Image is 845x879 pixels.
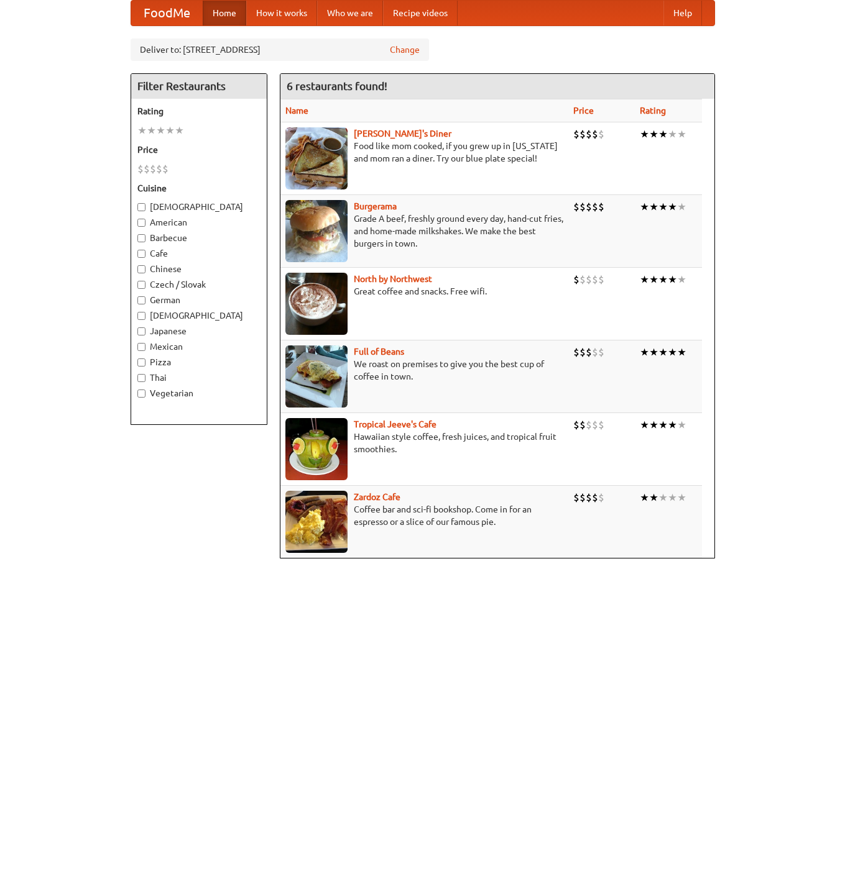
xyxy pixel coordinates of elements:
[156,124,165,137] li: ★
[573,418,579,432] li: $
[598,345,604,359] li: $
[598,418,604,432] li: $
[592,418,598,432] li: $
[354,492,400,502] b: Zardoz Cafe
[137,356,261,368] label: Pizza
[137,309,261,322] label: [DEMOGRAPHIC_DATA]
[668,273,677,286] li: ★
[137,387,261,399] label: Vegetarian
[586,491,592,504] li: $
[640,200,649,214] li: ★
[137,201,261,213] label: [DEMOGRAPHIC_DATA]
[137,371,261,384] label: Thai
[137,296,145,304] input: German
[586,273,592,286] li: $
[137,265,145,273] input: Chinese
[573,106,594,116] a: Price
[137,162,144,176] li: $
[137,294,261,306] label: German
[285,503,563,528] p: Coffee bar and sci-fi bookshop. Come in for an espresso or a slice of our famous pie.
[137,247,261,260] label: Cafe
[579,273,586,286] li: $
[354,201,397,211] b: Burgerama
[137,232,261,244] label: Barbecue
[640,418,649,432] li: ★
[137,219,145,227] input: American
[658,345,668,359] li: ★
[640,106,666,116] a: Rating
[137,105,261,117] h5: Rating
[354,274,432,284] a: North by Northwest
[640,273,649,286] li: ★
[285,106,308,116] a: Name
[579,491,586,504] li: $
[677,345,686,359] li: ★
[144,162,150,176] li: $
[579,418,586,432] li: $
[658,127,668,141] li: ★
[285,418,348,480] img: jeeves.jpg
[285,212,563,250] p: Grade A beef, freshly ground every day, hand-cut fries, and home-made milkshakes. We make the bes...
[137,327,145,335] input: Japanese
[390,43,420,56] a: Change
[137,234,145,242] input: Barbecue
[147,124,156,137] li: ★
[649,491,658,504] li: ★
[137,263,261,275] label: Chinese
[668,200,677,214] li: ★
[586,200,592,214] li: $
[598,200,604,214] li: $
[668,418,677,432] li: ★
[354,347,404,357] a: Full of Beans
[640,491,649,504] li: ★
[649,273,658,286] li: ★
[592,345,598,359] li: $
[137,216,261,229] label: American
[354,129,451,139] a: [PERSON_NAME]'s Diner
[586,345,592,359] li: $
[317,1,383,25] a: Who we are
[354,419,436,429] a: Tropical Jeeve's Cafe
[677,127,686,141] li: ★
[573,127,579,141] li: $
[285,430,563,455] p: Hawaiian style coffee, fresh juices, and tropical fruit smoothies.
[579,127,586,141] li: $
[165,124,175,137] li: ★
[592,200,598,214] li: $
[131,39,429,61] div: Deliver to: [STREET_ADDRESS]
[677,418,686,432] li: ★
[137,203,145,211] input: [DEMOGRAPHIC_DATA]
[649,127,658,141] li: ★
[598,491,604,504] li: $
[175,124,184,137] li: ★
[668,345,677,359] li: ★
[383,1,458,25] a: Recipe videos
[285,200,348,262] img: burgerama.jpg
[640,127,649,141] li: ★
[137,343,145,351] input: Mexican
[137,389,145,398] input: Vegetarian
[592,273,598,286] li: $
[586,127,592,141] li: $
[586,418,592,432] li: $
[137,250,145,258] input: Cafe
[137,312,145,320] input: [DEMOGRAPHIC_DATA]
[668,127,677,141] li: ★
[285,285,563,298] p: Great coffee and snacks. Free wifi.
[640,345,649,359] li: ★
[137,278,261,291] label: Czech / Slovak
[137,182,261,194] h5: Cuisine
[246,1,317,25] a: How it works
[592,491,598,504] li: $
[668,491,677,504] li: ★
[131,74,267,99] h4: Filter Restaurants
[579,200,586,214] li: $
[649,345,658,359] li: ★
[573,200,579,214] li: $
[658,418,668,432] li: ★
[649,200,658,214] li: ★
[137,124,147,137] li: ★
